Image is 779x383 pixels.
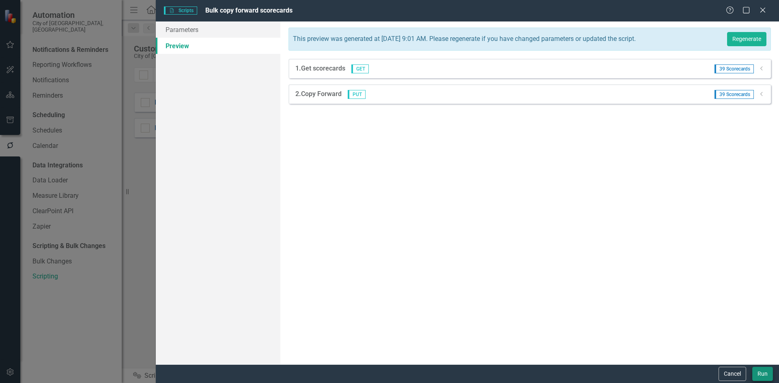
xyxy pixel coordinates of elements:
a: Preview [156,38,280,54]
span: PUT [348,90,366,99]
strong: 2. Copy Forward [295,90,342,98]
button: Cancel [719,367,746,381]
span: GET [351,64,369,73]
span: 39 Scorecards [714,64,754,73]
button: Run [752,367,773,381]
strong: 1. Get scorecards [295,64,345,72]
div: This preview was generated at [DATE] 9:01 AM. Please regenerate if you have changed parameters or... [293,34,715,44]
button: Regenerate [727,32,766,46]
span: Scripts [164,6,197,15]
span: 39 Scorecards [714,90,754,99]
a: Parameters [156,21,280,38]
span: Bulk copy forward scorecards [205,6,293,14]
